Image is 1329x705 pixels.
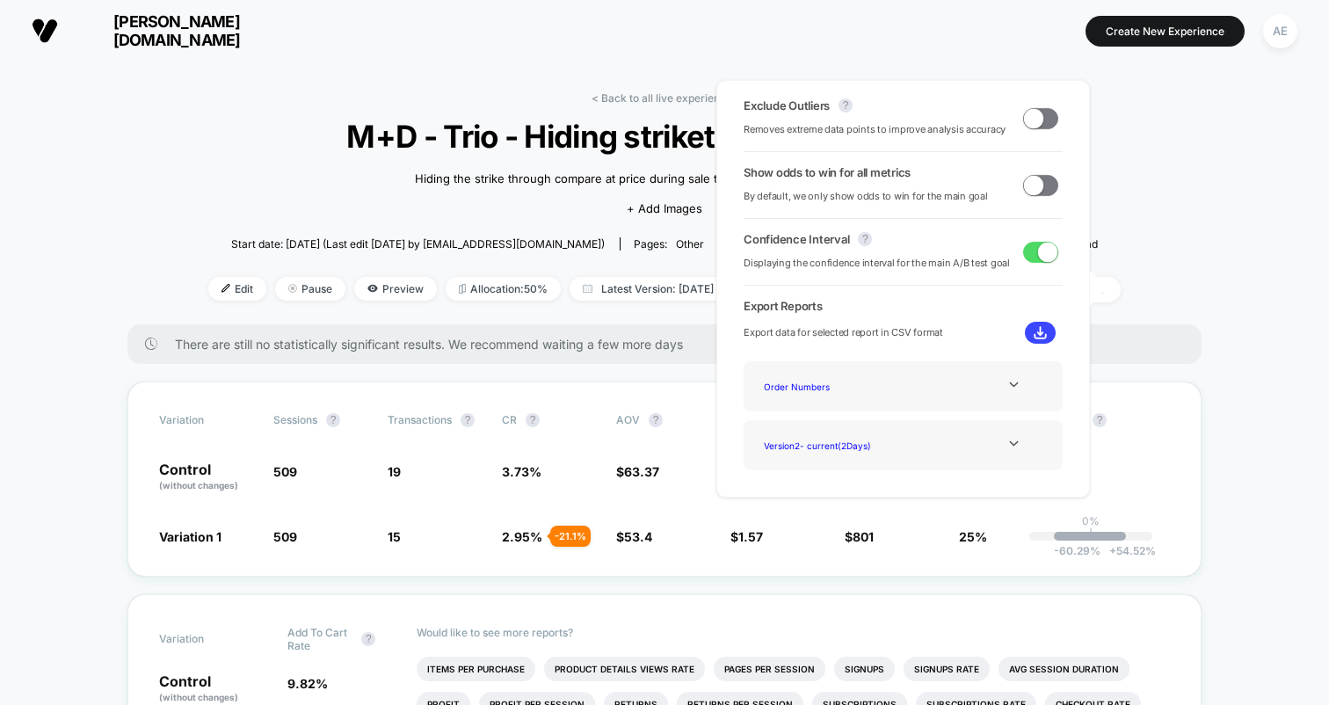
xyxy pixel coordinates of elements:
[208,277,266,301] span: Edit
[159,413,256,427] span: Variation
[570,277,789,301] span: Latest Version: [DATE] - [DATE]
[959,529,987,544] span: 25%
[417,626,1171,639] p: Would like to see more reports?
[415,171,897,188] span: Hiding the strike through compare at price during sale to see whether its less confusing
[627,201,702,215] span: + Add Images
[624,464,659,479] span: 63.37
[676,237,704,251] span: other
[738,529,763,544] span: 1.57
[287,626,352,652] span: Add To Cart Rate
[845,529,874,544] span: $
[616,464,659,479] span: $
[730,529,763,544] span: $
[273,464,297,479] span: 509
[834,657,895,681] li: Signups
[502,413,517,426] span: CR
[273,529,297,544] span: 509
[999,657,1129,681] li: Avg Session Duration
[221,284,230,293] img: edit
[1109,544,1116,557] span: +
[361,632,375,646] button: ?
[461,413,475,427] button: ?
[1100,544,1156,557] span: 54.52 %
[744,188,988,205] span: By default, we only show odds to win for the main goal
[502,464,541,479] span: 3.73 %
[354,277,437,301] span: Preview
[388,413,452,426] span: Transactions
[275,277,345,301] span: Pause
[744,165,911,179] span: Show odds to win for all metrics
[287,676,328,691] span: 9.82 %
[159,462,256,492] p: Control
[446,277,561,301] span: Allocation: 50%
[592,91,737,105] a: < Back to all live experiences
[853,529,874,544] span: 801
[175,337,1166,352] span: There are still no statistically significant results. We recommend waiting a few more days
[744,232,849,246] span: Confidence Interval
[744,299,1063,313] span: Export Reports
[526,413,540,427] button: ?
[1073,413,1170,427] span: CI
[388,464,401,479] span: 19
[159,529,221,544] span: Variation 1
[32,18,58,44] img: Visually logo
[288,284,297,293] img: end
[583,284,592,293] img: calendar
[1086,16,1245,47] button: Create New Experience
[624,529,652,544] span: 53.4
[757,433,897,457] div: Version 2 - current ( 2 Days)
[326,413,340,427] button: ?
[839,98,853,113] button: ?
[616,413,640,426] span: AOV
[159,692,238,702] span: (without changes)
[254,118,1075,155] span: M+D - Trio - Hiding strikethrough on OTP
[26,11,287,50] button: [PERSON_NAME][DOMAIN_NAME]
[858,232,872,246] button: ?
[1073,467,1170,492] span: ---
[649,413,663,427] button: ?
[71,12,282,49] span: [PERSON_NAME][DOMAIN_NAME]
[502,529,542,544] span: 2.95 %
[1082,514,1100,527] p: 0%
[159,626,256,652] span: Variation
[744,255,1010,272] span: Displaying the confidence interval for the main A/B test goal
[714,657,825,681] li: Pages Per Session
[550,526,591,547] div: - 21.1 %
[744,98,830,113] span: Exclude Outliers
[231,237,605,251] span: Start date: [DATE] (Last edit [DATE] by [EMAIL_ADDRESS][DOMAIN_NAME])
[159,480,238,491] span: (without changes)
[1034,326,1047,339] img: download
[634,237,704,251] div: Pages:
[904,657,990,681] li: Signups Rate
[744,324,943,341] span: Export data for selected report in CSV format
[273,413,317,426] span: Sessions
[544,657,705,681] li: Product Details Views Rate
[1054,544,1100,557] span: -60.29 %
[757,374,897,398] div: Order Numbers
[1263,14,1297,48] div: AE
[388,529,401,544] span: 15
[744,121,1006,138] span: Removes extreme data points to improve analysis accuracy
[459,284,466,294] img: rebalance
[1089,527,1093,541] p: |
[616,529,652,544] span: $
[417,657,535,681] li: Items Per Purchase
[1258,13,1303,49] button: AE
[159,674,270,704] p: Control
